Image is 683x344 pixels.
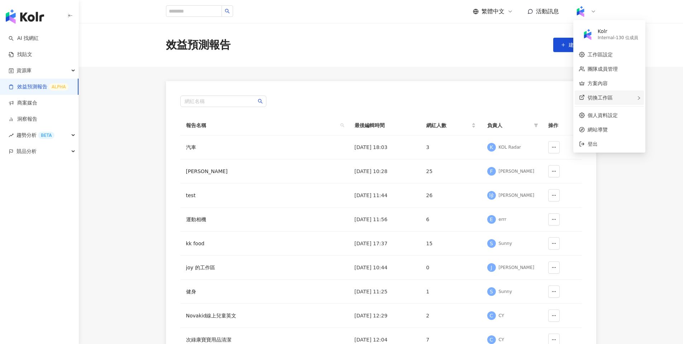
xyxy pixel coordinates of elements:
div: Sunny [499,289,512,295]
div: CY [499,337,504,343]
span: C [490,312,493,320]
div: [PERSON_NAME] [499,192,535,199]
div: 次綠康寶寶用品清潔 [186,336,272,344]
div: 汽車 [186,143,272,151]
span: S [490,288,493,296]
a: 洞察報告 [9,116,37,123]
img: logo [6,9,44,24]
span: 3 [426,144,430,150]
span: rise [9,133,14,138]
span: search [340,123,345,127]
th: 操作 [542,116,582,135]
div: Novakid線上兒童英文 [186,312,272,320]
div: Internal - 130 位成員 [598,35,638,41]
span: 活動訊息 [536,8,559,15]
td: [DATE] 11:44 [349,183,421,208]
span: 1 [426,289,430,294]
span: 登出 [588,141,598,147]
a: 找貼文 [9,51,32,58]
div: KOL Radar [499,144,521,150]
span: 15 [426,241,433,246]
span: search [258,99,263,104]
a: 團隊成員管理 [588,66,618,72]
a: 個人資料設定 [588,112,618,118]
span: E [490,215,493,223]
span: K [490,143,493,151]
span: 繁體中文 [482,8,504,15]
a: searchAI 找網紅 [9,35,39,42]
div: CY [499,313,504,319]
span: 6 [426,217,430,222]
div: Kolr [598,28,638,35]
span: 7 [426,337,430,343]
td: [DATE] 10:28 [349,159,421,183]
th: 最後編輯時間 [349,116,421,135]
span: 負責人 [487,121,531,129]
span: 26 [426,192,433,198]
div: kk food [186,240,272,247]
span: 建立報告 [569,42,589,48]
a: 方案內容 [588,80,608,86]
span: 珍 [489,191,494,199]
span: 趨勢分析 [16,127,54,143]
span: 切換工作區 [588,95,613,101]
a: 工作區設定 [588,52,613,57]
span: 網站導覽 [588,126,640,134]
div: 運動相機 [186,215,272,223]
span: 網紅人數 [426,121,470,129]
div: BETA [38,132,54,139]
span: filter [532,120,540,131]
a: 效益預測報告ALPHA [9,83,68,90]
span: 25 [426,168,433,174]
span: J [490,264,492,271]
span: S [490,240,493,247]
div: test [186,191,272,199]
span: 0 [426,265,430,270]
div: [PERSON_NAME] [499,265,535,271]
span: right [637,96,641,100]
div: Sunny [499,241,512,247]
span: F [490,167,493,175]
div: 效益預測報告 [166,37,231,52]
span: 資源庫 [16,62,32,79]
a: 商案媒合 [9,99,37,107]
span: 報告名稱 [186,121,337,129]
div: errr [499,217,507,223]
td: [DATE] 18:03 [349,135,421,159]
div: [PERSON_NAME] [499,168,535,175]
div: [PERSON_NAME] [186,167,272,175]
td: [DATE] 11:56 [349,208,421,232]
div: joy 的工作區 [186,264,272,271]
span: search [339,120,346,131]
td: [DATE] 11:25 [349,280,421,304]
td: [DATE] 12:29 [349,304,421,328]
td: [DATE] 10:44 [349,256,421,280]
span: filter [534,123,538,127]
span: search [225,9,230,14]
img: Kolr%20app%20icon%20%281%29.png [581,28,594,41]
span: 2 [426,313,430,319]
span: 競品分析 [16,143,37,159]
span: C [490,336,493,344]
th: 網紅人數 [421,116,482,135]
img: Kolr%20app%20icon%20%281%29.png [574,5,587,18]
button: 建立報告 [553,38,596,52]
td: [DATE] 17:37 [349,232,421,256]
div: 健身 [186,288,272,296]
